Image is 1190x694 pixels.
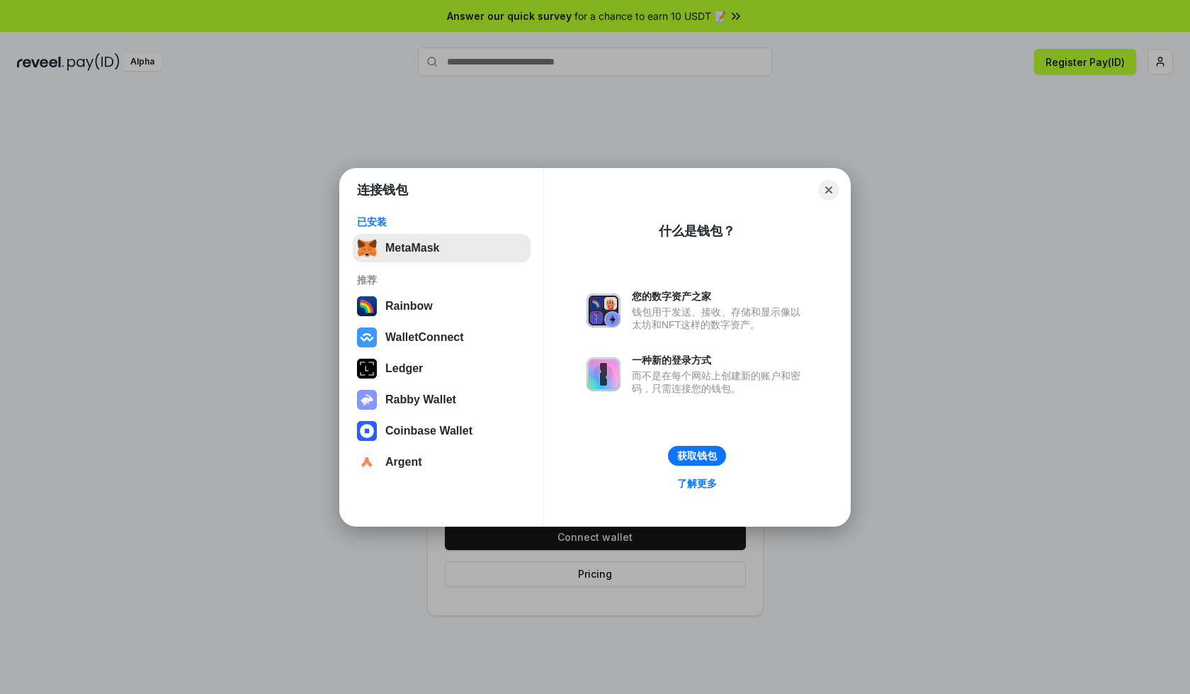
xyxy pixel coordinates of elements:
[632,354,807,366] div: 一种新的登录方式
[357,296,377,316] img: svg+xml,%3Csvg%20width%3D%22120%22%20height%3D%22120%22%20viewBox%3D%220%200%20120%20120%22%20fil...
[357,274,526,286] div: 推荐
[353,292,531,320] button: Rainbow
[586,357,620,391] img: svg+xml,%3Csvg%20xmlns%3D%22http%3A%2F%2Fwww.w3.org%2F2000%2Fsvg%22%20fill%3D%22none%22%20viewBox...
[385,425,472,437] div: Coinbase Wallet
[357,390,377,410] img: svg+xml,%3Csvg%20xmlns%3D%22http%3A%2F%2Fwww.w3.org%2F2000%2Fsvg%22%20fill%3D%22none%22%20viewBox...
[632,306,807,331] div: 钱包用于发送、接收、存储和显示像以太坊和NFT这样的数字资产。
[385,362,423,375] div: Ledger
[385,331,464,344] div: WalletConnect
[357,452,377,472] img: svg+xml,%3Csvg%20width%3D%2228%22%20height%3D%2228%22%20viewBox%3D%220%200%2028%2028%22%20fill%3D...
[353,386,531,414] button: Rabby Wallet
[357,216,526,228] div: 已安装
[677,449,717,462] div: 获取钱包
[353,234,531,262] button: MetaMask
[632,290,807,303] div: 您的数字资产之家
[357,181,408,198] h1: 连接钱包
[353,417,531,445] button: Coinbase Wallet
[669,474,725,493] a: 了解更多
[385,456,422,469] div: Argent
[353,323,531,352] button: WalletConnect
[586,293,620,328] img: svg+xml,%3Csvg%20xmlns%3D%22http%3A%2F%2Fwww.w3.org%2F2000%2Fsvg%22%20fill%3D%22none%22%20viewBox...
[353,448,531,476] button: Argent
[357,359,377,379] img: svg+xml,%3Csvg%20xmlns%3D%22http%3A%2F%2Fwww.w3.org%2F2000%2Fsvg%22%20width%3D%2228%22%20height%3...
[385,300,433,313] div: Rainbow
[357,328,377,347] img: svg+xml,%3Csvg%20width%3D%2228%22%20height%3D%2228%22%20viewBox%3D%220%200%2028%2028%22%20fill%3D...
[677,477,717,490] div: 了解更多
[357,238,377,258] img: svg+xml,%3Csvg%20fill%3D%22none%22%20height%3D%2233%22%20viewBox%3D%220%200%2035%2033%22%20width%...
[385,242,439,254] div: MetaMask
[385,393,456,406] div: Rabby Wallet
[668,446,726,466] button: 获取钱包
[353,354,531,383] button: Ledger
[819,180,839,200] button: Close
[357,421,377,441] img: svg+xml,%3Csvg%20width%3D%2228%22%20height%3D%2228%22%20viewBox%3D%220%200%2028%2028%22%20fill%3D...
[659,223,735,240] div: 什么是钱包？
[632,369,807,395] div: 而不是在每个网站上创建新的账户和密码，只需连接您的钱包。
